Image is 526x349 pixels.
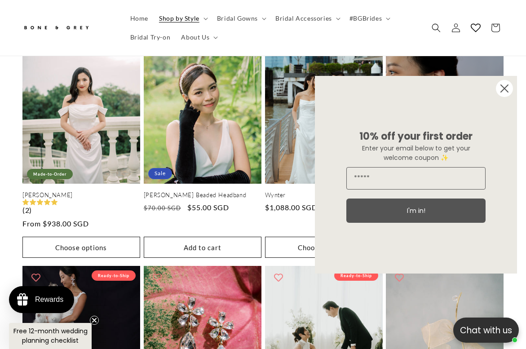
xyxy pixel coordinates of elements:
[125,9,154,28] a: Home
[426,18,446,38] summary: Search
[275,14,332,22] span: Bridal Accessories
[495,80,513,97] button: Close dialog
[217,14,258,22] span: Bridal Gowns
[212,9,270,28] summary: Bridal Gowns
[19,17,116,39] a: Bone and Grey Bridal
[35,296,63,304] div: Rewards
[9,323,92,349] div: Free 12-month wedding planning checklistClose teaser
[362,144,470,162] span: Enter your email below to get your welcome coupon ✨
[346,167,486,190] input: Email
[13,327,88,345] span: Free 12-month wedding planning checklist
[176,28,221,47] summary: About Us
[27,268,45,286] button: Add to wishlist
[22,237,140,258] button: Choose options
[453,318,519,343] button: Open chatbox
[130,14,148,22] span: Home
[270,268,287,286] button: Add to wishlist
[349,14,382,22] span: #BGBrides
[181,33,209,41] span: About Us
[148,268,166,286] button: Add to wishlist
[346,199,486,223] button: I'm in!
[154,9,212,28] summary: Shop by Style
[22,191,140,199] a: [PERSON_NAME]
[265,191,383,199] a: Wynter
[265,237,383,258] button: Choose options
[270,9,344,28] summary: Bridal Accessories
[130,33,171,41] span: Bridal Try-on
[159,14,199,22] span: Shop by Style
[453,324,519,337] p: Chat with us
[22,21,90,35] img: Bone and Grey Bridal
[359,129,473,143] span: 10% off your first order
[306,67,526,283] div: FLYOUT Form
[125,28,176,47] a: Bridal Try-on
[144,237,261,258] button: Add to cart
[144,191,261,199] a: [PERSON_NAME] Beaded Headband
[344,9,394,28] summary: #BGBrides
[90,316,99,325] button: Close teaser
